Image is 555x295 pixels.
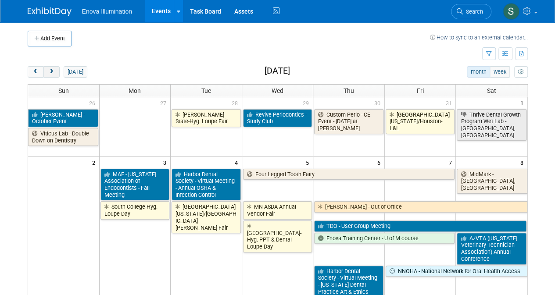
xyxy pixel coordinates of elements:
[58,87,69,94] span: Sun
[463,8,483,15] span: Search
[129,87,141,94] span: Mon
[201,87,211,94] span: Tue
[64,66,87,78] button: [DATE]
[344,87,354,94] span: Thu
[376,157,384,168] span: 6
[305,157,313,168] span: 5
[272,87,283,94] span: Wed
[314,201,527,213] a: [PERSON_NAME] - Out of Office
[386,109,455,134] a: [GEOGRAPHIC_DATA][US_STATE]/Houston-L&L
[172,109,241,127] a: [PERSON_NAME] State-Hyg. Loupe Fair
[487,87,496,94] span: Sat
[314,220,526,232] a: TDO - User Group Meeting
[159,97,170,108] span: 27
[518,69,524,75] i: Personalize Calendar
[490,66,510,78] button: week
[243,109,312,127] a: Revive Periodontics - Study Club
[28,66,44,78] button: prev
[264,66,290,76] h2: [DATE]
[100,201,170,219] a: South College-Hyg. Loupe Day
[234,157,242,168] span: 4
[314,109,383,134] a: Custom Perio - CE Event - [DATE] at [PERSON_NAME]
[519,97,527,108] span: 1
[243,169,455,180] a: Four Legged Tooth Fairy
[91,157,99,168] span: 2
[448,157,455,168] span: 7
[444,97,455,108] span: 31
[162,157,170,168] span: 3
[43,66,60,78] button: next
[430,34,528,41] a: How to sync to an external calendar...
[386,266,527,277] a: NNOHA - National Network for Oral Health Access
[28,31,72,46] button: Add Event
[243,201,312,219] a: MN ASDA Annual Vendor Fair
[231,97,242,108] span: 28
[514,66,527,78] button: myCustomButton
[457,169,527,194] a: MidMark - [GEOGRAPHIC_DATA], [GEOGRAPHIC_DATA]
[417,87,424,94] span: Fri
[28,7,72,16] img: ExhibitDay
[82,8,132,15] span: Enova Illumination
[314,233,455,244] a: Enova Training Center - U of M course
[28,128,98,146] a: Viticus Lab - Double Down on Dentistry
[28,109,98,127] a: [PERSON_NAME] - October Event
[88,97,99,108] span: 26
[457,233,526,265] a: AzVTA ([US_STATE] Veterinary Technician Association) Annual Conference
[519,157,527,168] span: 8
[451,4,491,19] a: Search
[172,169,241,201] a: Harbor Dental Society - Virtual Meeting - Annual OSHA & Infection Control
[172,201,241,233] a: [GEOGRAPHIC_DATA][US_STATE]/[GEOGRAPHIC_DATA][PERSON_NAME] Fair
[100,169,170,201] a: MAE - [US_STATE] Association of Endodontists - Fall Meeting
[457,109,526,141] a: Thrive Dental Growth Program Wet Lab - [GEOGRAPHIC_DATA], [GEOGRAPHIC_DATA]
[302,97,313,108] span: 29
[467,66,490,78] button: month
[373,97,384,108] span: 30
[503,3,519,20] img: Sam Colton
[243,220,312,252] a: [GEOGRAPHIC_DATA]-Hyg. PPT & Dental Loupe Day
